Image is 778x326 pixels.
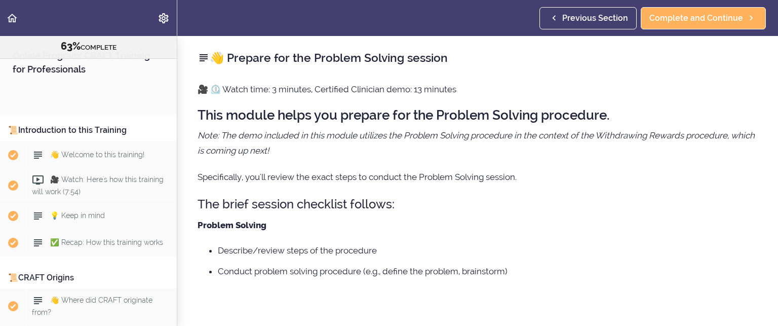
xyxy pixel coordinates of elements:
span: Complete and Continue [649,12,743,24]
span: ✅ Recap: How this training works [50,238,163,246]
span: Previous Section [562,12,628,24]
a: Previous Section [539,7,637,29]
span: 👋 Welcome to this training! [50,151,144,159]
h2: 👋 Prepare for the Problem Solving session [198,49,758,66]
svg: Back to course curriculum [6,12,18,24]
span: 63% [61,40,81,52]
li: Conduct problem solving procedure (e.g., define the problem, brainstorm) [218,265,758,278]
span: 👋 Where did CRAFT originate from? [32,296,152,316]
span: 💡 Keep in mind [50,211,105,220]
li: Describe/review steps of the procedure [218,244,758,257]
strong: Problem Solving [198,220,266,230]
h2: This module helps you prepare for the Problem Solving procedure. [198,108,758,123]
svg: Settings Menu [158,12,170,24]
p: Specifically, you'll review the exact steps to conduct the Problem Solving session. [198,169,758,185]
p: 🎥 ⏲️ Watch time: 3 minutes, Certified Clinician demo: 13 minutes [198,82,758,97]
span: 🎥 Watch: Here's how this training will work (7:54) [32,175,164,195]
div: COMPLETE [13,40,164,53]
h3: The brief session checklist follows: [198,196,758,212]
a: Complete and Continue [641,7,766,29]
em: Note: The demo included in this module utilizes the Problem Solving procedure in the context of t... [198,130,755,156]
